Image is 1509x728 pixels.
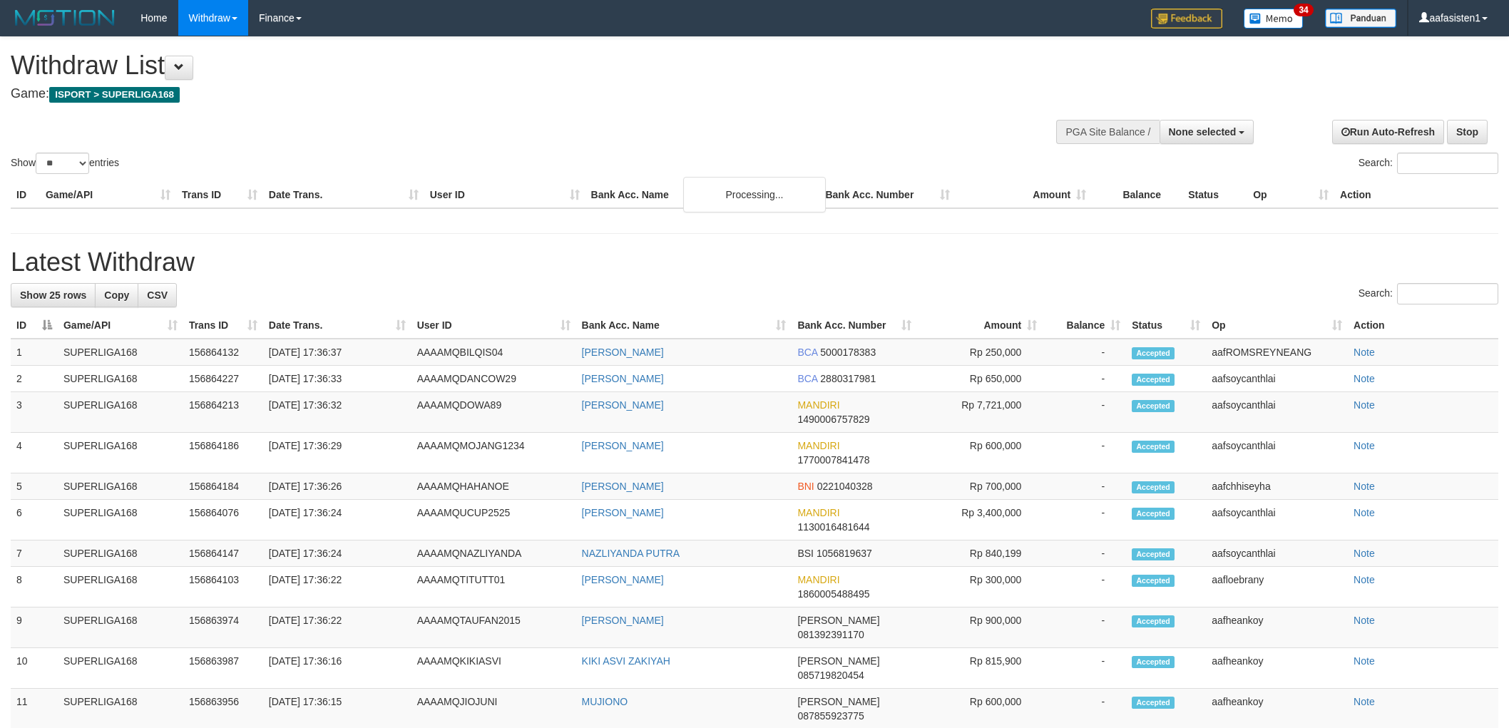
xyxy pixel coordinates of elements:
[58,433,183,473] td: SUPERLIGA168
[1354,373,1375,384] a: Note
[411,312,576,339] th: User ID: activate to sort column ascending
[1206,607,1348,648] td: aafheankoy
[11,182,40,208] th: ID
[58,500,183,540] td: SUPERLIGA168
[183,312,263,339] th: Trans ID: activate to sort column ascending
[11,283,96,307] a: Show 25 rows
[1132,615,1175,627] span: Accepted
[11,312,58,339] th: ID: activate to sort column descending
[817,481,873,492] span: Copy 0221040328 to clipboard
[1182,182,1247,208] th: Status
[36,153,89,174] select: Showentries
[11,500,58,540] td: 6
[138,283,177,307] a: CSV
[1043,392,1126,433] td: -
[424,182,585,208] th: User ID
[797,670,864,681] span: Copy 085719820454 to clipboard
[263,500,411,540] td: [DATE] 17:36:24
[1043,339,1126,366] td: -
[1359,283,1498,304] label: Search:
[1334,182,1498,208] th: Action
[183,473,263,500] td: 156864184
[183,500,263,540] td: 156864076
[1043,433,1126,473] td: -
[263,366,411,392] td: [DATE] 17:36:33
[1043,500,1126,540] td: -
[1244,9,1304,29] img: Button%20Memo.svg
[1206,473,1348,500] td: aafchhiseyha
[1206,366,1348,392] td: aafsoycanthlai
[797,440,839,451] span: MANDIRI
[411,473,576,500] td: AAAAMQHAHANOE
[819,182,956,208] th: Bank Acc. Number
[1132,481,1175,493] span: Accepted
[582,507,664,518] a: [PERSON_NAME]
[40,182,176,208] th: Game/API
[1056,120,1159,144] div: PGA Site Balance /
[58,540,183,567] td: SUPERLIGA168
[11,473,58,500] td: 5
[797,710,864,722] span: Copy 087855923775 to clipboard
[1169,126,1237,138] span: None selected
[582,440,664,451] a: [PERSON_NAME]
[797,399,839,411] span: MANDIRI
[11,567,58,607] td: 8
[1206,433,1348,473] td: aafsoycanthlai
[411,433,576,473] td: AAAAMQMOJANG1234
[1043,312,1126,339] th: Balance: activate to sort column ascending
[1043,540,1126,567] td: -
[11,607,58,648] td: 9
[797,615,879,626] span: [PERSON_NAME]
[1043,648,1126,689] td: -
[58,567,183,607] td: SUPERLIGA168
[917,540,1043,567] td: Rp 840,199
[1354,615,1375,626] a: Note
[820,347,876,358] span: Copy 5000178383 to clipboard
[1397,283,1498,304] input: Search:
[797,507,839,518] span: MANDIRI
[1447,120,1488,144] a: Stop
[582,548,680,559] a: NAZLIYANDA PUTRA
[1354,696,1375,707] a: Note
[58,312,183,339] th: Game/API: activate to sort column ascending
[1132,508,1175,520] span: Accepted
[58,339,183,366] td: SUPERLIGA168
[1132,374,1175,386] span: Accepted
[917,567,1043,607] td: Rp 300,000
[1132,441,1175,453] span: Accepted
[917,648,1043,689] td: Rp 815,900
[263,392,411,433] td: [DATE] 17:36:32
[58,392,183,433] td: SUPERLIGA168
[58,473,183,500] td: SUPERLIGA168
[11,87,992,101] h4: Game:
[1206,540,1348,567] td: aafsoycanthlai
[1206,312,1348,339] th: Op: activate to sort column ascending
[917,433,1043,473] td: Rp 600,000
[797,696,879,707] span: [PERSON_NAME]
[263,567,411,607] td: [DATE] 17:36:22
[582,347,664,358] a: [PERSON_NAME]
[1126,312,1206,339] th: Status: activate to sort column ascending
[1132,656,1175,668] span: Accepted
[797,481,814,492] span: BNI
[11,433,58,473] td: 4
[917,312,1043,339] th: Amount: activate to sort column ascending
[797,548,814,559] span: BSI
[1160,120,1254,144] button: None selected
[917,392,1043,433] td: Rp 7,721,000
[792,312,917,339] th: Bank Acc. Number: activate to sort column ascending
[582,696,628,707] a: MUJIONO
[1397,153,1498,174] input: Search:
[1132,697,1175,709] span: Accepted
[263,339,411,366] td: [DATE] 17:36:37
[263,433,411,473] td: [DATE] 17:36:29
[1348,312,1498,339] th: Action
[1332,120,1444,144] a: Run Auto-Refresh
[263,182,424,208] th: Date Trans.
[797,414,869,425] span: Copy 1490006757829 to clipboard
[917,607,1043,648] td: Rp 900,000
[411,607,576,648] td: AAAAMQTAUFAN2015
[411,366,576,392] td: AAAAMQDANCOW29
[411,540,576,567] td: AAAAMQNAZLIYANDA
[1206,339,1348,366] td: aafROMSREYNEANG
